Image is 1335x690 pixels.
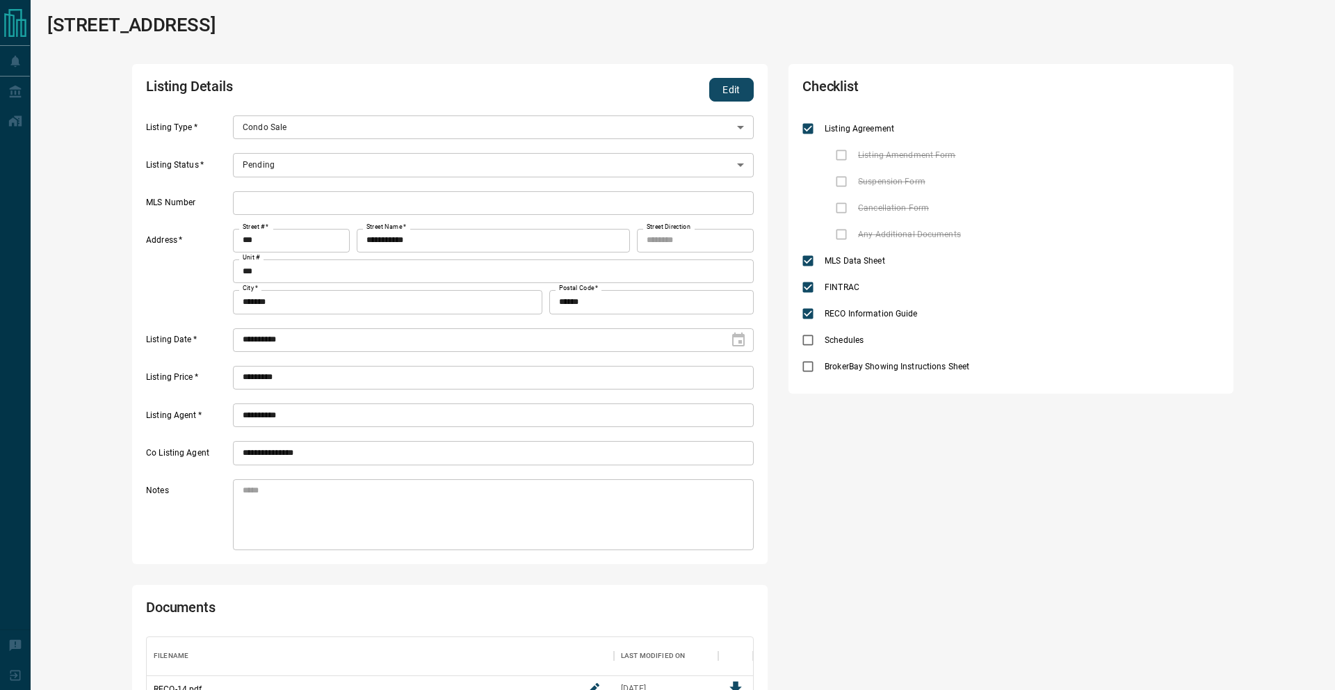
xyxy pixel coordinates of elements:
[233,115,754,139] div: Condo Sale
[821,255,889,267] span: MLS Data Sheet
[146,334,229,352] label: Listing Date
[647,223,690,232] label: Street Direction
[146,159,229,177] label: Listing Status
[146,447,229,465] label: Co Listing Agent
[146,371,229,390] label: Listing Price
[154,636,188,675] div: Filename
[47,14,216,36] h1: [STREET_ADDRESS]
[559,284,598,293] label: Postal Code
[147,636,614,675] div: Filename
[614,636,718,675] div: Last Modified On
[146,197,229,215] label: MLS Number
[233,153,754,177] div: Pending
[146,599,510,623] h2: Documents
[802,78,1053,102] h2: Checklist
[146,234,229,314] label: Address
[366,223,406,232] label: Street Name
[146,485,229,550] label: Notes
[243,223,268,232] label: Street #
[621,636,685,675] div: Last Modified On
[146,122,229,140] label: Listing Type
[855,228,964,241] span: Any Additional Documents
[821,307,921,320] span: RECO Information Guide
[821,281,863,294] span: FINTRAC
[821,122,898,135] span: Listing Agreement
[243,253,260,262] label: Unit #
[709,78,754,102] button: Edit
[855,202,932,214] span: Cancellation Form
[146,410,229,428] label: Listing Agent
[855,149,959,161] span: Listing Amendment Form
[855,175,929,188] span: Suspension Form
[821,334,867,346] span: Schedules
[821,360,973,373] span: BrokerBay Showing Instructions Sheet
[243,284,258,293] label: City
[146,78,510,102] h2: Listing Details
